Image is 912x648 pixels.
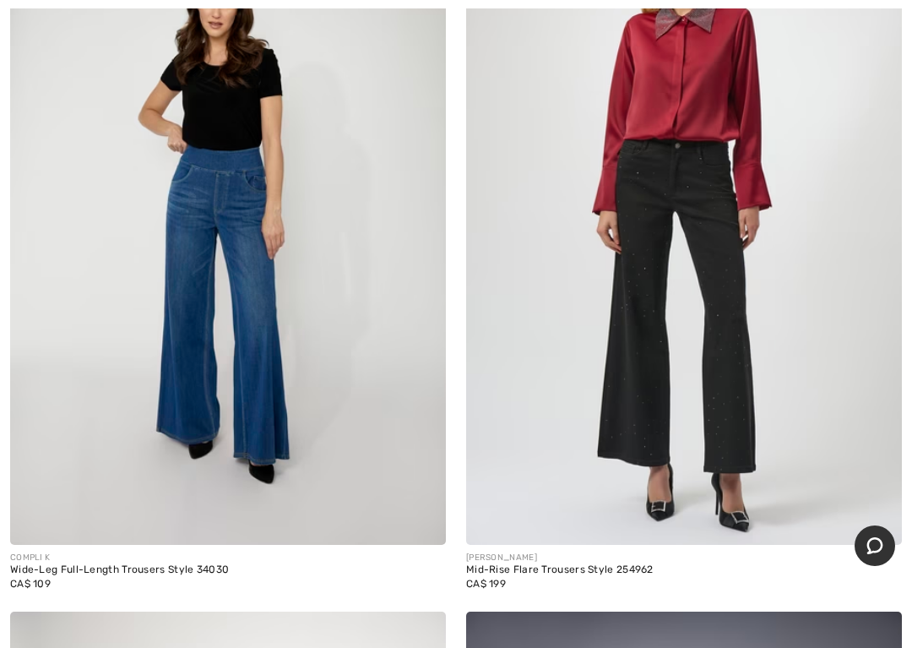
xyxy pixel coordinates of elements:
[10,564,446,576] div: Wide-Leg Full-Length Trousers Style 34030
[466,564,902,576] div: Mid-Rise Flare Trousers Style 254962
[10,578,51,590] span: CA$ 109
[855,525,895,568] iframe: Opens a widget where you can chat to one of our agents
[10,552,446,564] div: COMPLI K
[466,578,506,590] span: CA$ 199
[466,552,902,564] div: [PERSON_NAME]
